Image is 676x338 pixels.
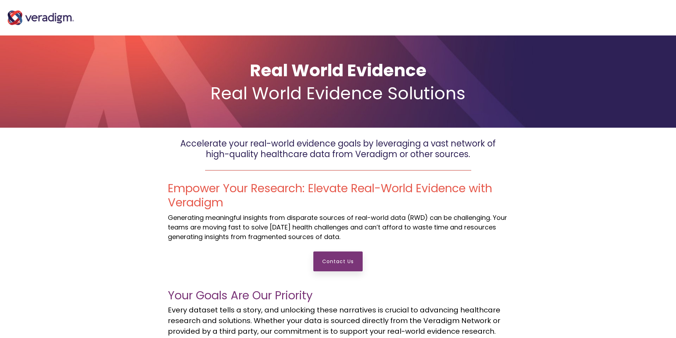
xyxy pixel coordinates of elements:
[250,59,427,82] span: Real World Evidence
[168,287,313,303] span: Your Goals Are Our Priority
[5,4,76,32] img: Veradigm Logo
[210,82,466,105] span: Real World Evidence Solutions
[168,213,509,242] p: Generating meaningful insights from disparate sources of real-world data (RWD) can be challenging...
[313,251,363,271] a: Contact Us
[180,138,496,160] span: Accelerate your real-world evidence goals by leveraging a vast network of high-quality healthcare...
[168,180,492,210] span: Empower Your Research: Elevate Real-World Evidence with Veradigm
[168,305,509,337] p: Every dataset tells a story, and unlocking these narratives is crucial to advancing healthcare re...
